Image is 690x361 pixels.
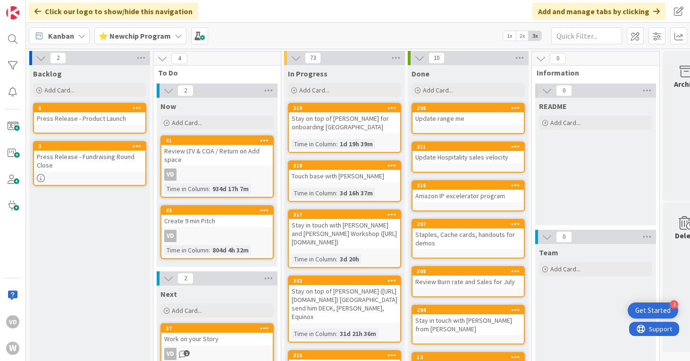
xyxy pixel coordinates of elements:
div: 294 [417,307,524,313]
span: Team [539,248,558,257]
div: 37Work on your Story [161,324,273,345]
span: 2 [50,52,66,64]
div: Add and manage tabs by clicking [532,3,665,20]
div: 298Update range me [412,104,524,125]
div: 308 [412,267,524,276]
div: 6Press Release - Product Launch [34,104,145,125]
a: 317Stay in touch with [PERSON_NAME] and [PERSON_NAME] Workshop ([URL][DOMAIN_NAME])Time in Column... [288,210,401,268]
div: 298 [417,105,524,111]
div: VD [6,315,19,328]
span: To Do [158,68,269,77]
div: Stay on top of [PERSON_NAME] for onboarding [GEOGRAPHIC_DATA] [289,112,400,133]
div: Amazon IP excelerator program [412,190,524,202]
div: 319 [289,104,400,112]
div: 318 [293,162,400,169]
b: ⭐ Newchip Program [99,31,171,41]
span: Add Card... [423,86,453,94]
div: 297 [417,221,524,227]
div: VD [164,168,177,181]
div: 31d 21h 36m [337,328,379,339]
div: 302 [293,277,400,284]
div: 311 [417,143,524,150]
div: Staples, Cache cards, handouts for demos [412,228,524,249]
div: 41Review LTV & COA / Return on Add space [161,136,273,166]
div: 6 [34,104,145,112]
div: Press Release - Fundraising Round Close [34,151,145,171]
div: VD [161,168,273,181]
div: Time in Column [164,184,209,194]
div: Update range me [412,112,524,125]
span: Support [20,1,43,13]
span: : [336,328,337,339]
div: 298 [412,104,524,112]
div: 315 [293,352,400,359]
div: 45 [161,206,273,215]
span: Information [537,68,648,77]
span: Now [160,101,176,111]
div: Click our logo to show/hide this navigation [29,3,198,20]
a: 316Amazon IP excelerator program [412,180,525,211]
div: 308 [417,268,524,275]
div: 6 [38,105,145,111]
div: Review Burn rate and Sales for July [412,276,524,288]
div: Review LTV & COA / Return on Add space [161,145,273,166]
span: README [539,101,567,111]
div: Stay on top of [PERSON_NAME] ([URL][DOMAIN_NAME]) [GEOGRAPHIC_DATA] send him DECK, [PERSON_NAME],... [289,285,400,323]
div: 3Press Release - Fundraising Round Close [34,142,145,171]
span: 73 [305,52,321,64]
span: Add Card... [299,86,329,94]
div: 316 [417,182,524,189]
div: 316 [412,181,524,190]
div: 315 [289,351,400,360]
div: Touch base with [PERSON_NAME] [289,170,400,182]
span: 3x [529,31,541,41]
div: Stay in touch with [PERSON_NAME] from [PERSON_NAME] [412,314,524,335]
div: Press Release - Product Launch [34,112,145,125]
a: 308Review Burn rate and Sales for July [412,266,525,297]
div: Get Started [635,306,671,315]
a: 6Press Release - Product Launch [33,103,146,134]
div: Time in Column [164,245,209,255]
span: Add Card... [172,118,202,127]
div: Update Hospitality sales velocity [412,151,524,163]
div: 934d 17h 7m [210,184,251,194]
div: 3 [34,142,145,151]
div: 297 [412,220,524,228]
div: Time in Column [292,139,336,149]
div: 3 [670,300,678,309]
span: 0 [550,53,566,64]
div: 294Stay in touch with [PERSON_NAME] from [PERSON_NAME] [412,306,524,335]
div: VD [164,230,177,242]
span: 4 [171,53,187,64]
span: 2x [516,31,529,41]
span: 0 [556,231,572,243]
div: 294 [412,306,524,314]
div: Time in Column [292,254,336,264]
span: : [209,184,210,194]
span: : [336,188,337,198]
div: 3d 20h [337,254,362,264]
div: 316Amazon IP excelerator program [412,181,524,202]
div: Open Get Started checklist, remaining modules: 3 [628,302,678,319]
span: Backlog [33,69,62,78]
span: Next [160,289,177,299]
div: 41 [166,137,273,144]
a: 294Stay in touch with [PERSON_NAME] from [PERSON_NAME] [412,305,525,344]
span: : [209,245,210,255]
a: 3Press Release - Fundraising Round Close [33,141,146,186]
span: Done [412,69,429,78]
div: 308Review Burn rate and Sales for July [412,267,524,288]
div: 41 [161,136,273,145]
div: 13 [417,354,524,361]
div: 3d 16h 37m [337,188,375,198]
span: 10 [429,52,445,64]
div: VD [161,230,273,242]
span: 0 [556,85,572,96]
span: In Progress [288,69,328,78]
a: 311Update Hospitality sales velocity [412,142,525,173]
div: 317 [289,210,400,219]
div: 45Create 9 min Pitch [161,206,273,227]
span: Add Card... [550,118,581,127]
div: 37 [166,325,273,332]
div: 318 [289,161,400,170]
